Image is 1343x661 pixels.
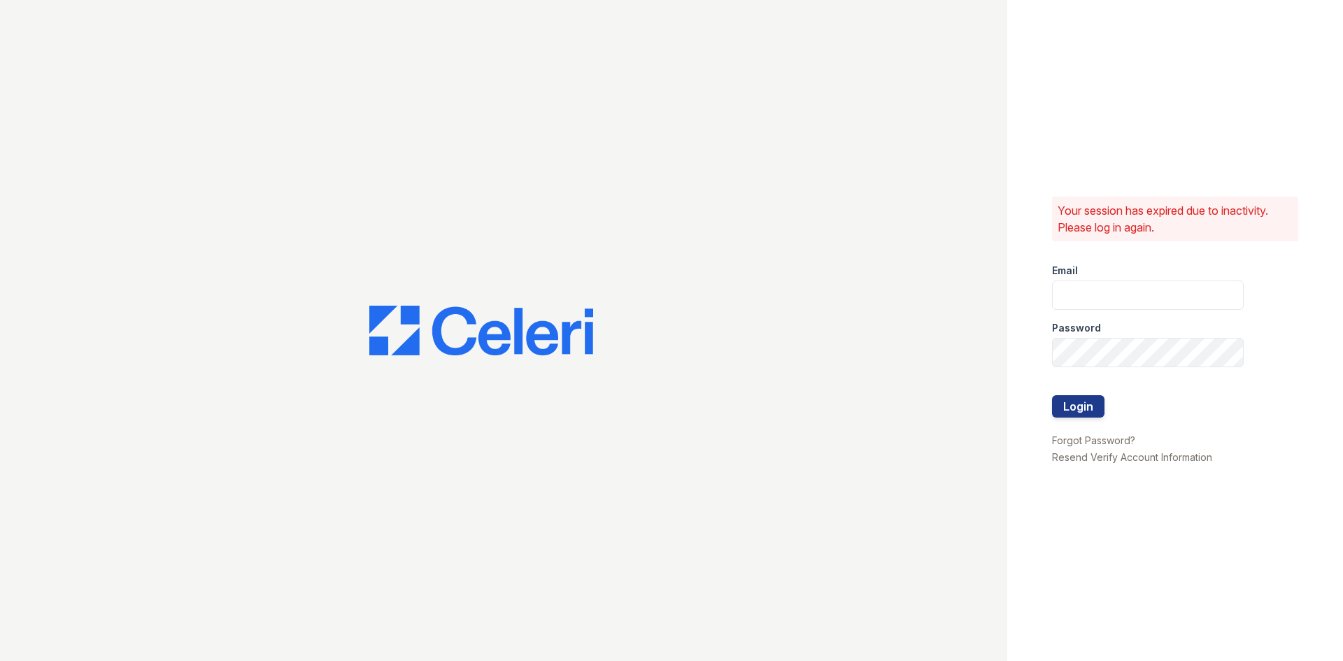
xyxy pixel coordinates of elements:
[1052,321,1101,335] label: Password
[1052,434,1135,446] a: Forgot Password?
[1058,202,1293,236] p: Your session has expired due to inactivity. Please log in again.
[1052,264,1078,278] label: Email
[1052,395,1104,418] button: Login
[369,306,593,356] img: CE_Logo_Blue-a8612792a0a2168367f1c8372b55b34899dd931a85d93a1a3d3e32e68fde9ad4.png
[1052,451,1212,463] a: Resend Verify Account Information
